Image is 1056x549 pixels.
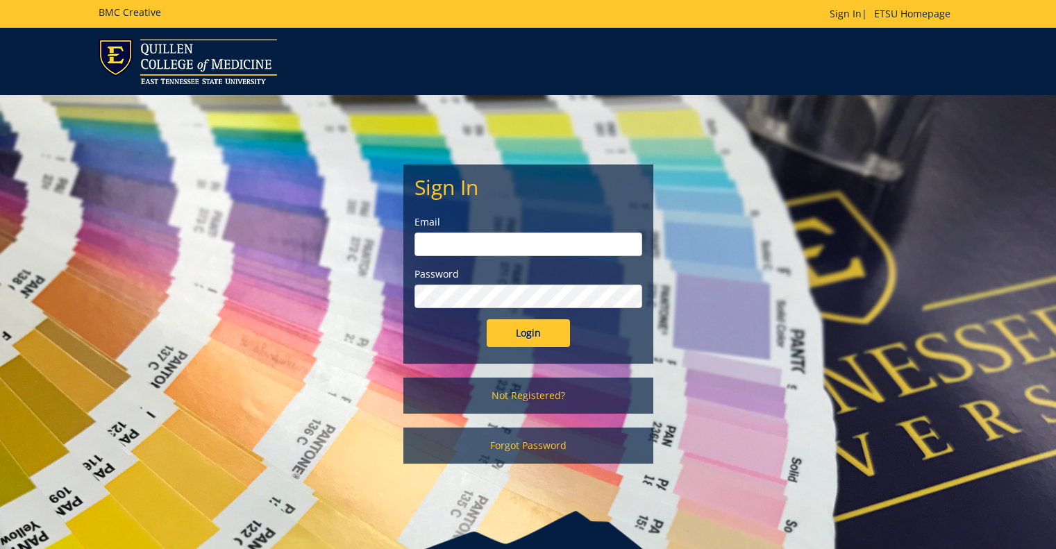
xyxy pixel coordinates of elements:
label: Password [414,267,642,281]
a: Not Registered? [403,378,653,414]
h5: BMC Creative [99,7,161,17]
img: ETSU logo [99,39,277,84]
a: ETSU Homepage [867,7,957,20]
p: | [830,7,957,21]
label: Email [414,215,642,229]
a: Sign In [830,7,862,20]
h2: Sign In [414,176,642,199]
input: Login [487,319,570,347]
a: Forgot Password [403,428,653,464]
